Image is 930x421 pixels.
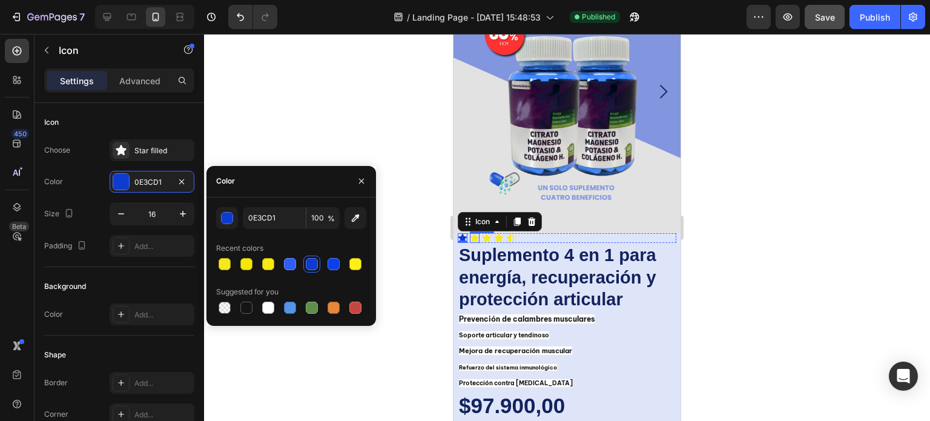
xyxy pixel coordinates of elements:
div: Publish [860,11,890,24]
span: / [407,11,410,24]
div: Color [216,176,235,187]
div: 450 [12,129,29,139]
div: Shape [44,350,66,360]
div: Add... [134,378,191,389]
p: 7 [79,10,85,24]
div: Add... [134,409,191,420]
button: Save [805,5,845,29]
div: Undo/Redo [228,5,277,29]
div: Choose [44,145,70,156]
button: 7 [5,5,90,29]
p: Settings [60,75,94,87]
input: Eg: FFFFFF [243,207,306,229]
p: Icon [59,43,162,58]
div: Open Intercom Messenger [889,362,918,391]
div: Star filled [134,145,191,156]
div: Padding [44,238,89,254]
p: Advanced [119,75,160,87]
div: Color [44,176,63,187]
div: Recent colors [216,243,263,254]
span: Published [582,12,615,22]
iframe: Design area [453,34,681,421]
div: Icon [44,117,59,128]
button: Publish [849,5,900,29]
div: Beta [9,222,29,231]
span: Save [815,12,835,22]
div: 0E3CD1 [134,177,170,188]
span: Landing Page - [DATE] 15:48:53 [412,11,541,24]
div: Background [44,281,86,292]
div: Suggested for you [216,287,279,297]
div: Add... [134,241,191,252]
span: % [328,213,335,224]
div: Border [44,377,68,388]
div: Color [44,309,63,320]
div: Corner [44,409,68,420]
div: Size [44,206,76,222]
div: Add... [134,310,191,320]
